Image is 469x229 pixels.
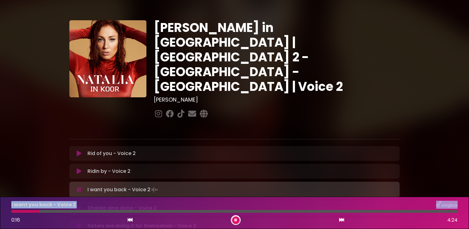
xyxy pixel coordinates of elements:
[69,20,146,97] img: YTVS25JmS9CLUqXqkEhs
[447,216,458,224] span: 4:24
[87,150,136,157] p: Rid of you - Voice 2
[11,201,76,208] p: I want you back - Voice 2
[11,216,20,223] span: 0:16
[87,168,130,175] p: Ridin by - Voice 2
[154,96,400,103] h3: [PERSON_NAME]
[87,185,159,194] p: I want you back - Voice 2
[436,201,458,209] img: songbox-logo-white.png
[150,185,159,194] img: waveform4.gif
[154,20,400,94] h1: [PERSON_NAME] in [GEOGRAPHIC_DATA] | [GEOGRAPHIC_DATA] 2 - [GEOGRAPHIC_DATA] - [GEOGRAPHIC_DATA] ...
